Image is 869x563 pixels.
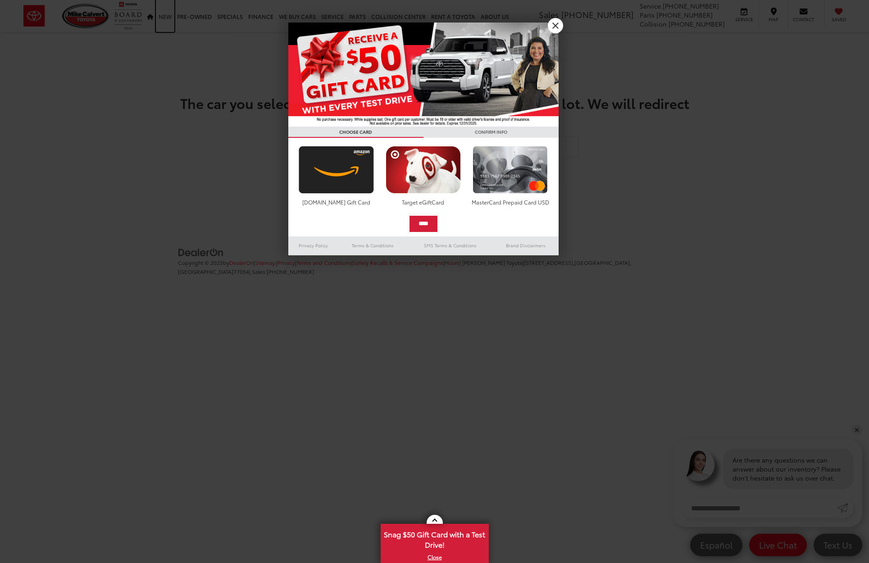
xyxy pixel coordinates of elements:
div: [DOMAIN_NAME] Gift Card [296,198,376,206]
span: Snag $50 Gift Card with a Test Drive! [382,525,488,552]
div: MasterCard Prepaid Card USD [470,198,550,206]
img: targetcard.png [383,146,463,194]
h3: CHOOSE CARD [288,127,423,138]
a: Brand Disclaimers [493,240,559,251]
a: SMS Terms & Conditions [408,240,493,251]
img: mastercard.png [470,146,550,194]
img: 55838_top_625864.jpg [288,23,559,127]
div: Target eGiftCard [383,198,463,206]
h3: CONFIRM INFO [423,127,559,138]
a: Terms & Conditions [338,240,407,251]
a: Privacy Policy [288,240,339,251]
img: amazoncard.png [296,146,376,194]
